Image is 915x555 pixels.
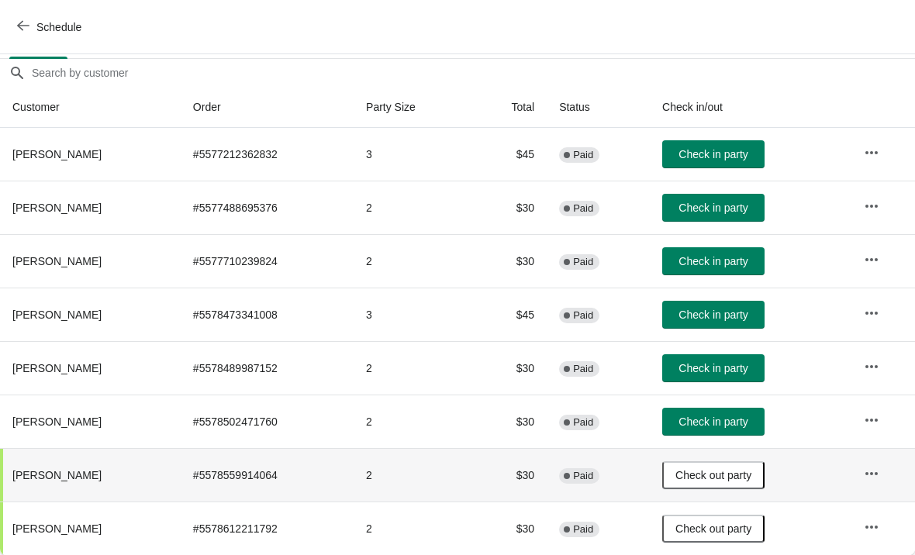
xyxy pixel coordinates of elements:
td: # 5578612211792 [181,502,354,555]
span: Check in party [678,148,748,160]
button: Check out party [662,461,765,489]
span: [PERSON_NAME] [12,522,102,535]
span: Paid [573,149,593,161]
th: Status [547,87,650,128]
span: Paid [573,416,593,429]
td: 2 [354,502,471,555]
td: $45 [471,288,547,341]
button: Check in party [662,354,765,382]
td: # 5578502471760 [181,395,354,448]
input: Search by customer [31,59,915,87]
td: $30 [471,502,547,555]
button: Check in party [662,140,765,168]
button: Check out party [662,515,765,543]
td: # 5577710239824 [181,234,354,288]
button: Schedule [8,13,94,41]
th: Party Size [354,87,471,128]
th: Order [181,87,354,128]
td: $30 [471,181,547,234]
span: Check in party [678,202,748,214]
td: # 5578473341008 [181,288,354,341]
button: Check in party [662,247,765,275]
td: 3 [354,288,471,341]
span: Check in party [678,362,748,374]
span: [PERSON_NAME] [12,148,102,160]
span: Check in party [678,415,748,428]
span: [PERSON_NAME] [12,255,102,267]
button: Check in party [662,301,765,329]
td: 3 [354,128,471,181]
span: Paid [573,202,593,215]
span: Paid [573,523,593,536]
td: $30 [471,395,547,448]
td: $30 [471,234,547,288]
button: Check in party [662,194,765,222]
td: # 5578559914064 [181,448,354,502]
span: Paid [573,309,593,322]
span: [PERSON_NAME] [12,202,102,214]
td: $30 [471,341,547,395]
span: [PERSON_NAME] [12,469,102,481]
span: [PERSON_NAME] [12,309,102,321]
span: Schedule [36,21,81,33]
span: Check out party [675,469,751,481]
span: [PERSON_NAME] [12,415,102,428]
td: 2 [354,181,471,234]
td: # 5578489987152 [181,341,354,395]
span: Check out party [675,522,751,535]
button: Check in party [662,408,765,436]
td: 2 [354,341,471,395]
th: Total [471,87,547,128]
span: Paid [573,470,593,482]
span: Paid [573,256,593,268]
span: Paid [573,363,593,375]
td: 2 [354,234,471,288]
td: $30 [471,448,547,502]
td: # 5577212362832 [181,128,354,181]
td: $45 [471,128,547,181]
span: [PERSON_NAME] [12,362,102,374]
td: 2 [354,448,471,502]
td: 2 [354,395,471,448]
td: # 5577488695376 [181,181,354,234]
span: Check in party [678,255,748,267]
th: Check in/out [650,87,851,128]
span: Check in party [678,309,748,321]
